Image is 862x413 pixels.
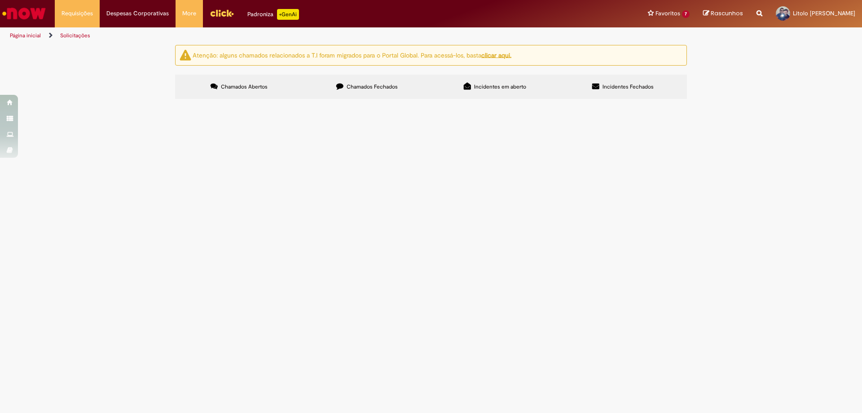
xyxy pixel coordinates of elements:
a: Rascunhos [703,9,743,18]
span: Favoritos [655,9,680,18]
span: Requisições [62,9,93,18]
span: 7 [682,10,690,18]
a: Página inicial [10,32,41,39]
div: Padroniza [247,9,299,20]
span: Despesas Corporativas [106,9,169,18]
span: Litolo [PERSON_NAME] [793,9,855,17]
img: click_logo_yellow_360x200.png [210,6,234,20]
span: Incidentes Fechados [603,83,654,90]
ul: Trilhas de página [7,27,568,44]
a: clicar aqui. [481,51,511,59]
span: Incidentes em aberto [474,83,526,90]
span: Chamados Fechados [347,83,398,90]
p: +GenAi [277,9,299,20]
ng-bind-html: Atenção: alguns chamados relacionados a T.I foram migrados para o Portal Global. Para acessá-los,... [193,51,511,59]
a: Solicitações [60,32,90,39]
span: More [182,9,196,18]
span: Chamados Abertos [221,83,268,90]
span: Rascunhos [711,9,743,18]
img: ServiceNow [1,4,47,22]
